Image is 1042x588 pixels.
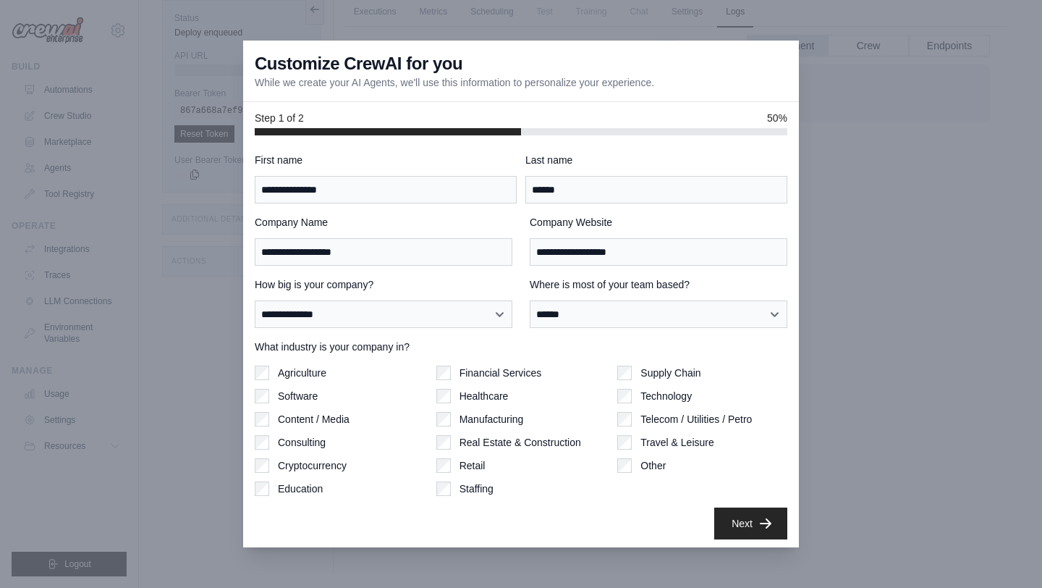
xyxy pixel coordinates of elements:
label: Staffing [459,482,494,496]
label: Content / Media [278,412,350,427]
h3: Customize CrewAI for you [255,52,462,75]
label: Retail [459,458,486,473]
label: Financial Services [459,366,542,380]
label: Agriculture [278,366,326,380]
label: Last name [525,153,787,167]
label: Manufacturing [459,412,524,427]
iframe: Chat Widget [970,518,1042,588]
label: Other [640,458,666,473]
label: Telecom / Utilities / Petro [640,412,752,427]
label: Technology [640,389,692,403]
label: Healthcare [459,389,509,403]
label: First name [255,153,517,167]
label: How big is your company? [255,277,512,292]
label: What industry is your company in? [255,340,787,354]
label: Travel & Leisure [640,435,713,450]
label: Company Website [530,215,787,230]
label: Real Estate & Construction [459,435,581,450]
label: Company Name [255,215,512,230]
span: Step 1 of 2 [255,111,304,125]
label: Cryptocurrency [278,458,347,473]
p: While we create your AI Agents, we'll use this information to personalize your experience. [255,75,654,90]
label: Supply Chain [640,366,700,380]
label: Consulting [278,435,326,450]
label: Software [278,389,318,403]
label: Where is most of your team based? [530,277,787,292]
span: 50% [767,111,787,125]
button: Next [714,508,787,539]
label: Education [278,482,323,496]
